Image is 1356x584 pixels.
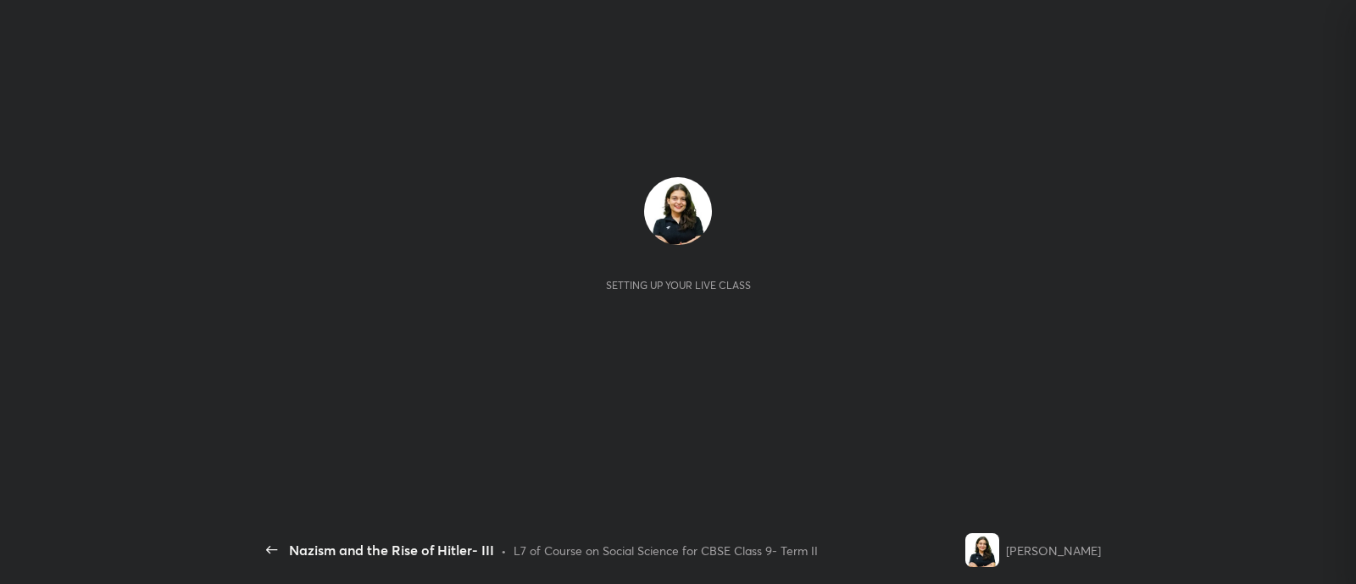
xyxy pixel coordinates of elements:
[965,533,999,567] img: ac645958af6d470e9914617ce266d6ae.jpg
[1006,542,1101,559] div: [PERSON_NAME]
[606,279,751,292] div: Setting up your live class
[501,542,507,559] div: •
[289,540,494,560] div: Nazism and the Rise of Hitler- III
[514,542,818,559] div: L7 of Course on Social Science for CBSE Class 9- Term II
[644,177,712,245] img: ac645958af6d470e9914617ce266d6ae.jpg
